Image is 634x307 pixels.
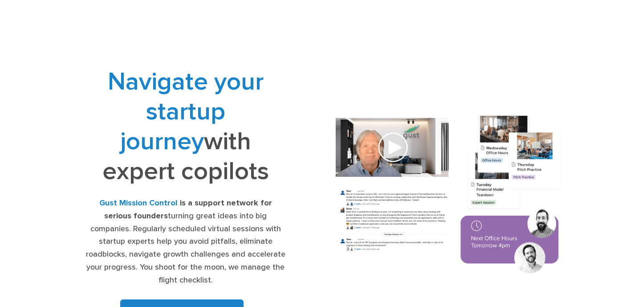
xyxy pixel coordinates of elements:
h1: with expert copilots [85,67,285,186]
img: Composition of calendar events, a video call presentation, and chat rooms [324,106,573,285]
div: turning great ideas into big companies. Regularly scheduled virtual sessions with startup experts... [85,197,285,287]
span: Navigate your startup journey [108,67,264,156]
strong: Gust Mission Control [99,198,178,208]
strong: is a support network for serious founders [104,198,272,221]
